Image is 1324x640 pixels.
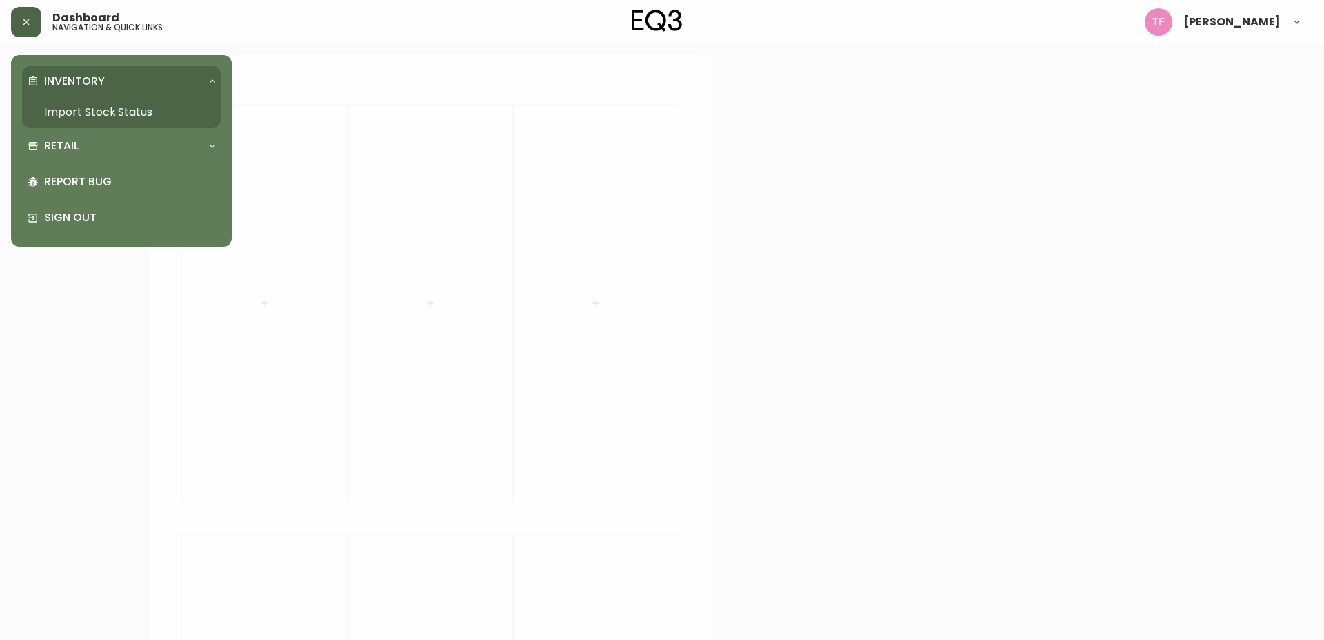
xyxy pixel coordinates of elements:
div: Retail [22,131,221,161]
p: Inventory [44,74,105,89]
p: Sign Out [44,210,215,225]
div: Inventory [22,66,221,96]
div: Report Bug [22,164,221,200]
h5: navigation & quick links [52,23,163,32]
a: Import Stock Status [22,96,221,128]
span: Dashboard [52,12,119,23]
div: Sign Out [22,200,221,236]
img: logo [632,10,683,32]
p: Report Bug [44,174,215,189]
p: Retail [44,138,79,154]
img: 509424b058aae2bad57fee408324c33f [1145,8,1172,36]
span: [PERSON_NAME] [1183,17,1281,28]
